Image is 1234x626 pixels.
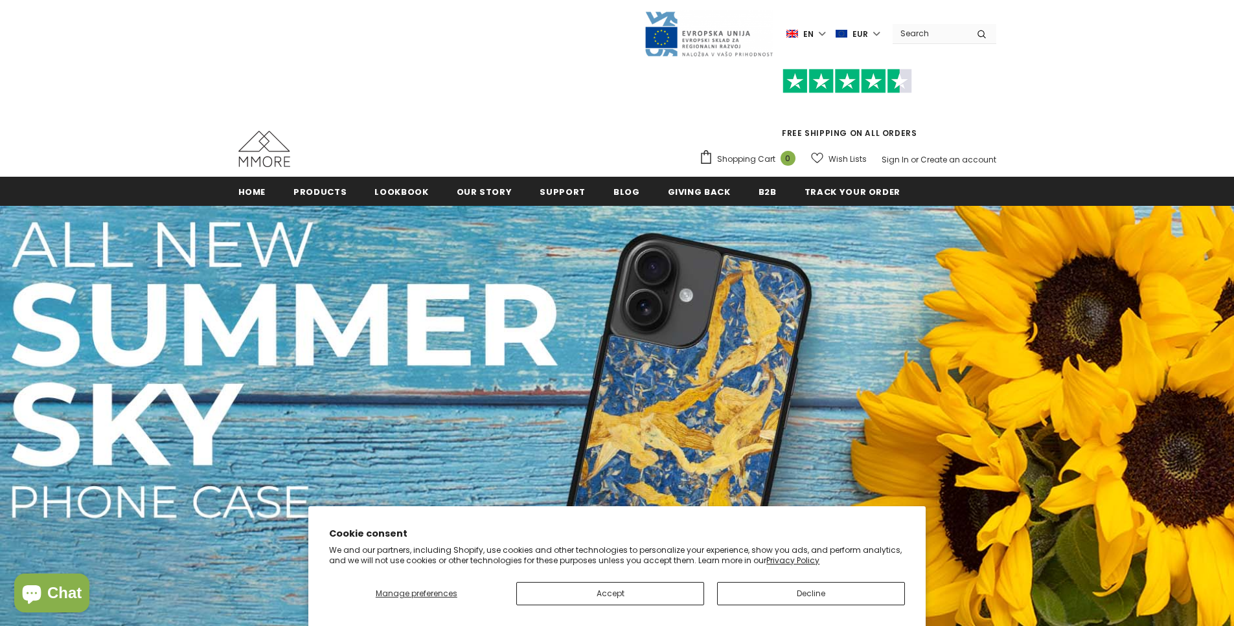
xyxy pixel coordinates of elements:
[920,154,996,165] a: Create an account
[613,186,640,198] span: Blog
[805,177,900,206] a: Track your order
[457,177,512,206] a: Our Story
[613,177,640,206] a: Blog
[717,582,905,605] button: Decline
[644,10,773,58] img: Javni Razpis
[699,150,802,169] a: Shopping Cart 0
[803,28,814,41] span: en
[893,24,967,43] input: Search Site
[759,177,777,206] a: B2B
[374,177,428,206] a: Lookbook
[852,28,868,41] span: EUR
[786,28,798,39] img: i-lang-1.png
[238,186,266,198] span: Home
[10,574,93,616] inbox-online-store-chat: Shopify online store chat
[805,186,900,198] span: Track your order
[540,186,586,198] span: support
[238,131,290,167] img: MMORE Cases
[376,588,457,599] span: Manage preferences
[516,582,704,605] button: Accept
[668,186,731,198] span: Giving back
[911,154,919,165] span: or
[699,93,996,127] iframe: Customer reviews powered by Trustpilot
[238,177,266,206] a: Home
[293,186,347,198] span: Products
[293,177,347,206] a: Products
[781,151,795,166] span: 0
[882,154,909,165] a: Sign In
[374,186,428,198] span: Lookbook
[540,177,586,206] a: support
[329,527,905,541] h2: Cookie consent
[717,153,775,166] span: Shopping Cart
[759,186,777,198] span: B2B
[828,153,867,166] span: Wish Lists
[811,148,867,170] a: Wish Lists
[329,545,905,565] p: We and our partners, including Shopify, use cookies and other technologies to personalize your ex...
[644,28,773,39] a: Javni Razpis
[668,177,731,206] a: Giving back
[457,186,512,198] span: Our Story
[783,69,912,94] img: Trust Pilot Stars
[699,74,996,139] span: FREE SHIPPING ON ALL ORDERS
[329,582,503,605] button: Manage preferences
[766,555,819,566] a: Privacy Policy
